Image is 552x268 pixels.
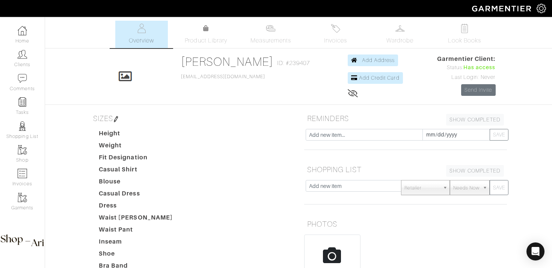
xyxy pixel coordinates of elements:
img: orders-icon-0abe47150d42831381b5fb84f609e132dff9fe21cb692f30cb5eec754e2cba89.png [18,169,27,178]
img: garments-icon-b7da505a4dc4fd61783c78ac3ca0ef83fa9d6f193b1c9dc38574b1d14d53ca28.png [18,145,27,154]
h5: SHOPPING LIST [304,162,507,177]
img: garmentier-logo-header-white-b43fb05a5012e4ada735d5af1a66efaba907eab6374d6393d1fbf88cb4ef424d.png [468,2,537,15]
a: Add Address [348,55,398,66]
div: Last Login: Never [437,73,496,82]
img: pen-cf24a1663064a2ec1b9c1bd2387e9de7a2fa800b781884d57f21acf72779bad2.png [113,116,119,122]
h5: SIZES [90,111,293,126]
dt: Height [93,129,179,141]
h5: REMINDERS [304,111,507,126]
img: measurements-466bbee1fd09ba9460f595b01e5d73f9e2bff037440d3c8f018324cb6cdf7a4a.svg [266,24,275,33]
span: Overview [129,36,154,45]
a: [EMAIL_ADDRESS][DOMAIN_NAME] [181,74,265,79]
span: Needs Now [453,180,480,195]
a: [PERSON_NAME] [181,55,274,68]
img: comment-icon-a0a6a9ef722e966f86d9cbdc48e553b5cf19dbc54f86b18d962a5391bc8f6eb6.png [18,74,27,83]
div: Open Intercom Messenger [526,242,544,260]
span: Add Address [362,57,395,63]
input: Add new item... [306,129,423,141]
a: Measurements [244,21,297,48]
a: Overview [115,21,168,48]
dt: Weight [93,141,179,153]
img: garments-icon-b7da505a4dc4fd61783c78ac3ca0ef83fa9d6f193b1c9dc38574b1d14d53ca28.png [18,193,27,202]
span: Look Books [448,36,481,45]
img: orders-27d20c2124de7fd6de4e0e44c1d41de31381a507db9b33961299e4e07d508b8c.svg [331,24,340,33]
input: Add new item [306,180,401,192]
a: Product Library [180,24,232,45]
span: ID: #239407 [277,59,310,68]
img: reminder-icon-8004d30b9f0a5d33ae49ab947aed9ed385cf756f9e5892f1edd6e32f2345188e.png [18,97,27,107]
a: SHOW COMPLETED [446,165,504,177]
span: Product Library [185,36,227,45]
div: Status: [437,64,496,72]
a: Invoices [309,21,362,48]
span: Retailer [404,180,440,195]
dt: Casual Shirt [93,165,179,177]
dt: Waist Pant [93,225,179,237]
img: basicinfo-40fd8af6dae0f16599ec9e87c0ef1c0a1fdea2edbe929e3d69a839185d80c458.svg [137,24,146,33]
h5: PHOTOS [304,217,507,232]
dt: Fit Designation [93,153,179,165]
a: Send Invite [461,84,496,96]
a: Look Books [438,21,491,48]
button: SAVE [490,180,508,195]
a: SHOW COMPLETED [446,114,504,126]
img: wardrobe-487a4870c1b7c33e795ec22d11cfc2ed9d08956e64fb3008fe2437562e282088.svg [395,24,405,33]
span: Invoices [324,36,347,45]
dt: Inseam [93,237,179,249]
dt: Shoe [93,249,179,261]
span: Garmentier Client: [437,55,496,64]
dt: Casual Dress [93,189,179,201]
img: gear-icon-white-bd11855cb880d31180b6d7d6211b90ccbf57a29d726f0c71d8c61bd08dd39cc2.png [537,4,546,13]
img: stylists-icon-eb353228a002819b7ec25b43dbf5f0378dd9e0616d9560372ff212230b889e62.png [18,121,27,131]
img: dashboard-icon-dbcd8f5a0b271acd01030246c82b418ddd0df26cd7fceb0bd07c9910d44c42f6.png [18,26,27,35]
span: Wardrobe [386,36,413,45]
a: Wardrobe [374,21,426,48]
dt: Blouse [93,177,179,189]
img: clients-icon-6bae9207a08558b7cb47a8932f037763ab4055f8c8b6bfacd5dc20c3e0201464.png [18,50,27,59]
a: Add Credit Card [348,72,403,84]
button: SAVE [490,129,508,141]
span: Measurements [250,36,291,45]
dt: Waist [PERSON_NAME] [93,213,179,225]
span: Has access [463,64,496,72]
span: Add Credit Card [359,75,400,81]
img: todo-9ac3debb85659649dc8f770b8b6100bb5dab4b48dedcbae339e5042a72dfd3cc.svg [460,24,469,33]
dt: Dress [93,201,179,213]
